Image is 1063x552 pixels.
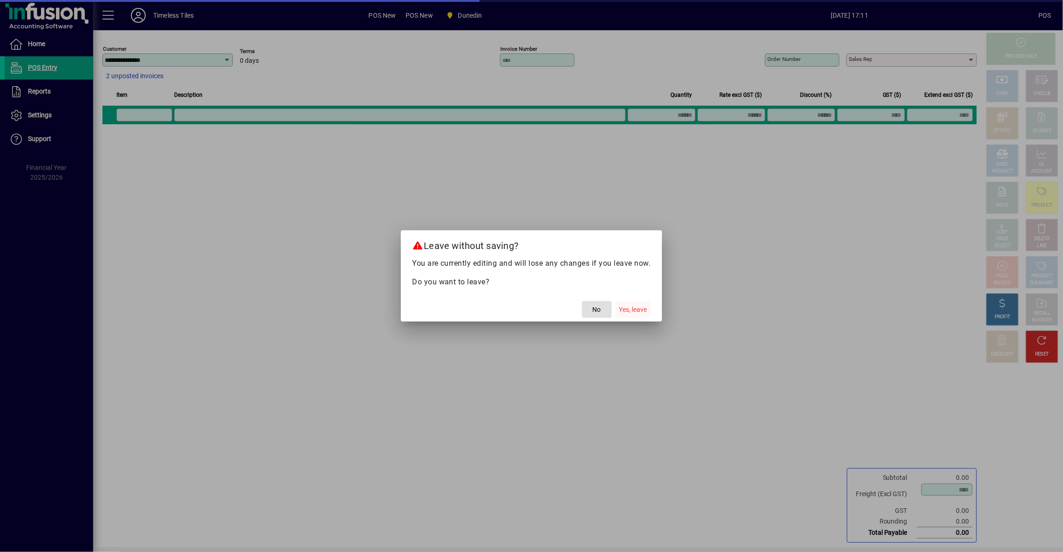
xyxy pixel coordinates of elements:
p: Do you want to leave? [412,276,651,288]
button: No [582,301,612,318]
p: You are currently editing and will lose any changes if you leave now. [412,258,651,269]
button: Yes, leave [616,301,651,318]
span: Yes, leave [619,305,647,315]
h2: Leave without saving? [401,230,662,257]
span: No [593,305,601,315]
